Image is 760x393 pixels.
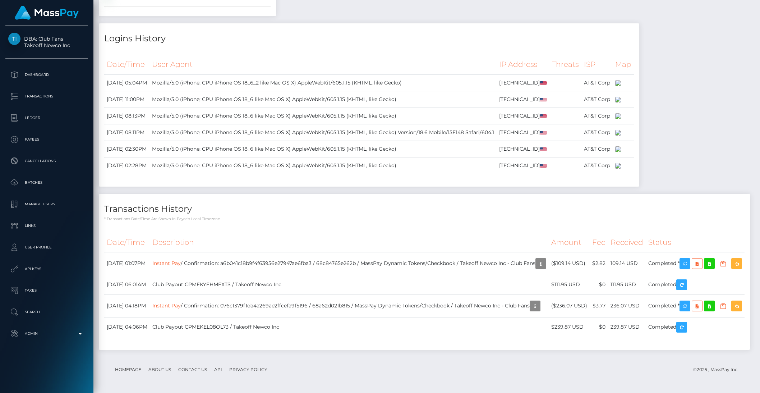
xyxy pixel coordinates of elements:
[8,285,85,296] p: Taxes
[549,275,590,294] td: $111.95 USD
[104,294,150,317] td: [DATE] 04:18PM
[549,233,590,252] th: Amount
[646,275,745,294] td: Completed
[646,294,745,317] td: Completed *
[5,195,88,213] a: Manage Users
[693,366,744,374] div: © 2025 , MassPay Inc.
[5,36,88,49] span: DBA: Club Fans Takeoff Newco Inc
[549,294,590,317] td: ($236.07 USD)
[549,252,590,275] td: ($109.14 USD)
[615,80,621,86] img: 200x100
[104,203,745,215] h4: Transactions History
[613,55,634,74] th: Map
[497,55,549,74] th: IP Address
[608,275,646,294] td: 111.95 USD
[590,233,608,252] th: Fee
[5,174,88,192] a: Batches
[646,252,745,275] td: Completed *
[549,317,590,337] td: $239.87 USD
[549,55,581,74] th: Threats
[646,317,745,337] td: Completed
[590,294,608,317] td: $3.77
[540,131,547,135] img: us.png
[8,307,85,317] p: Search
[540,147,547,151] img: us.png
[5,282,88,300] a: Taxes
[150,252,549,275] td: / Confirmation: a6b041c18b9f4f63956e27947ae6fba3 / 68c84765e262b / MassPay Dynamic Tokens/Checkbo...
[104,91,149,108] td: [DATE] 11:00PM
[497,74,549,91] td: [TECHNICAL_ID]
[8,264,85,274] p: API Keys
[590,252,608,275] td: $2.82
[5,109,88,127] a: Ledger
[104,74,149,91] td: [DATE] 05:04PM
[8,113,85,123] p: Ledger
[581,74,613,91] td: AT&T Corp
[104,252,150,275] td: [DATE] 01:07PM
[540,98,547,102] img: us.png
[608,294,646,317] td: 236.07 USD
[8,134,85,145] p: Payees
[540,164,547,168] img: us.png
[8,328,85,339] p: Admin
[104,124,149,141] td: [DATE] 08:11PM
[104,141,149,157] td: [DATE] 02:30PM
[615,146,621,152] img: 200x100
[5,238,88,256] a: User Profile
[540,114,547,118] img: us.png
[497,141,549,157] td: [TECHNICAL_ID]
[5,217,88,235] a: Links
[104,233,150,252] th: Date/Time
[8,33,20,45] img: Takeoff Newco Inc
[149,91,497,108] td: Mozilla/5.0 (iPhone; CPU iPhone OS 18_6 like Mac OS X) AppleWebKit/605.1.15 (KHTML, like Gecko)
[152,260,181,266] a: Instant Pay
[590,317,608,337] td: $0
[608,317,646,337] td: 239.87 USD
[104,275,150,294] td: [DATE] 06:01AM
[15,6,79,20] img: MassPay Logo
[5,325,88,343] a: Admin
[104,32,634,45] h4: Logins History
[608,233,646,252] th: Received
[150,317,549,337] td: Club Payout CPMEKEL08OL73 / Takeoff Newco Inc
[615,97,621,102] img: 200x100
[149,55,497,74] th: User Agent
[497,157,549,174] td: [TECHNICAL_ID]
[175,364,210,375] a: Contact Us
[150,275,549,294] td: Club Payout CPMFKYFHMFXTS / Takeoff Newco Inc
[104,55,149,74] th: Date/Time
[8,199,85,210] p: Manage Users
[581,91,613,108] td: AT&T Corp
[149,141,497,157] td: Mozilla/5.0 (iPhone; CPU iPhone OS 18_6 like Mac OS X) AppleWebKit/605.1.15 (KHTML, like Gecko)
[615,113,621,119] img: 200x100
[5,152,88,170] a: Cancellations
[8,69,85,80] p: Dashboard
[211,364,225,375] a: API
[590,275,608,294] td: $0
[146,364,174,375] a: About Us
[497,108,549,124] td: [TECHNICAL_ID]
[5,87,88,105] a: Transactions
[152,302,181,309] a: Instant Pay
[581,141,613,157] td: AT&T Corp
[8,91,85,102] p: Transactions
[150,294,549,317] td: / Confirmation: 076c1379f1da4a269ae2ffcefa9f5196 / 68a62d021b815 / MassPay Dynamic Tokens/Checkbo...
[646,233,745,252] th: Status
[581,124,613,141] td: AT&T Corp
[8,156,85,166] p: Cancellations
[226,364,270,375] a: Privacy Policy
[5,131,88,148] a: Payees
[149,108,497,124] td: Mozilla/5.0 (iPhone; CPU iPhone OS 18_6 like Mac OS X) AppleWebKit/605.1.15 (KHTML, like Gecko)
[540,81,547,85] img: us.png
[5,66,88,84] a: Dashboard
[497,91,549,108] td: [TECHNICAL_ID]
[5,303,88,321] a: Search
[104,157,149,174] td: [DATE] 02:28PM
[150,233,549,252] th: Description
[112,364,144,375] a: Homepage
[8,177,85,188] p: Batches
[581,157,613,174] td: AT&T Corp
[8,242,85,253] p: User Profile
[8,220,85,231] p: Links
[581,55,613,74] th: ISP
